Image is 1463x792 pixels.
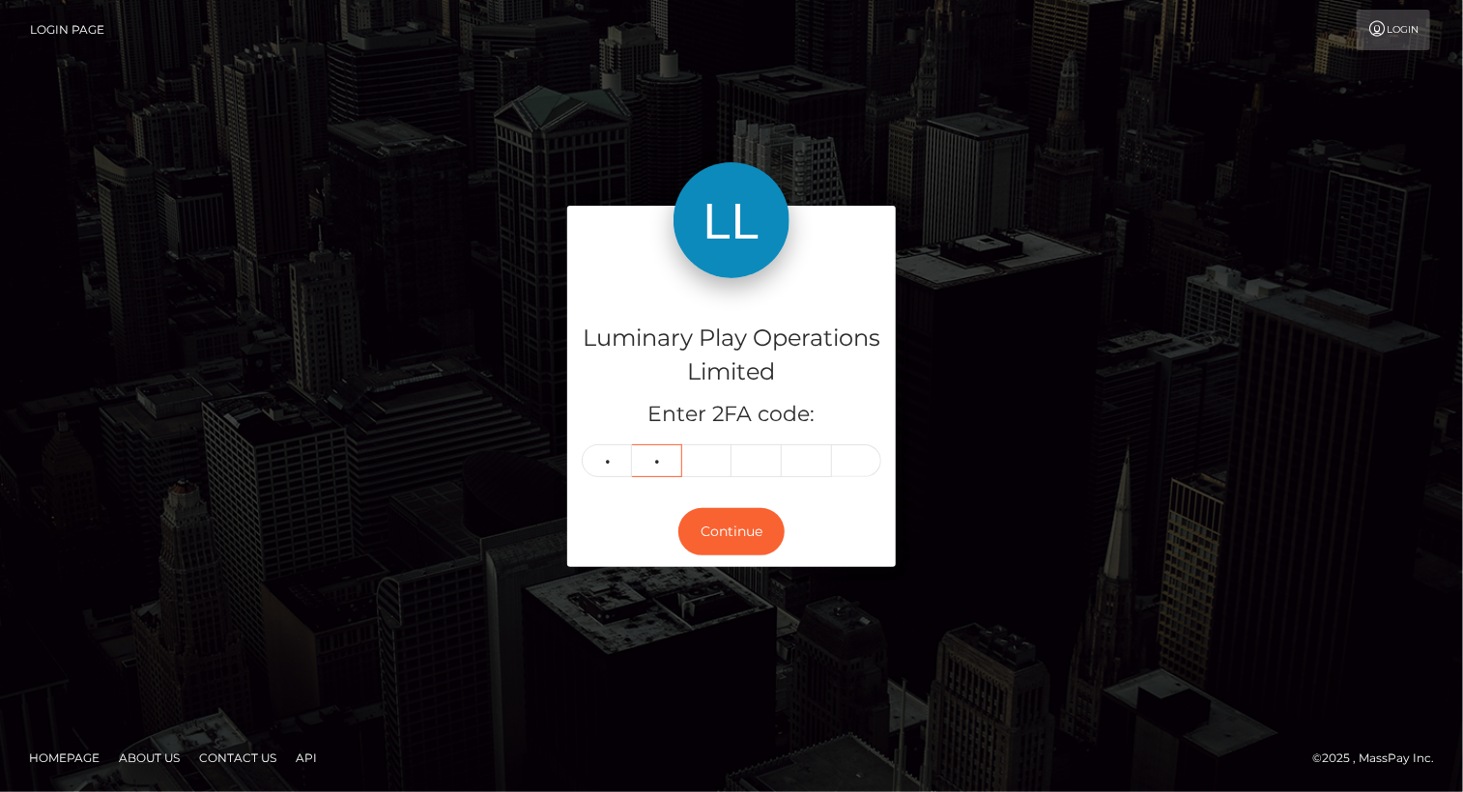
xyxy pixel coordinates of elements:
button: Continue [678,508,785,555]
a: Login [1357,10,1430,50]
div: © 2025 , MassPay Inc. [1312,748,1449,769]
h4: Luminary Play Operations Limited [582,322,881,389]
a: Contact Us [191,743,284,773]
a: Login Page [30,10,104,50]
img: Luminary Play Operations Limited [674,162,789,278]
a: API [288,743,325,773]
a: About Us [111,743,187,773]
h5: Enter 2FA code: [582,400,881,430]
a: Homepage [21,743,107,773]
